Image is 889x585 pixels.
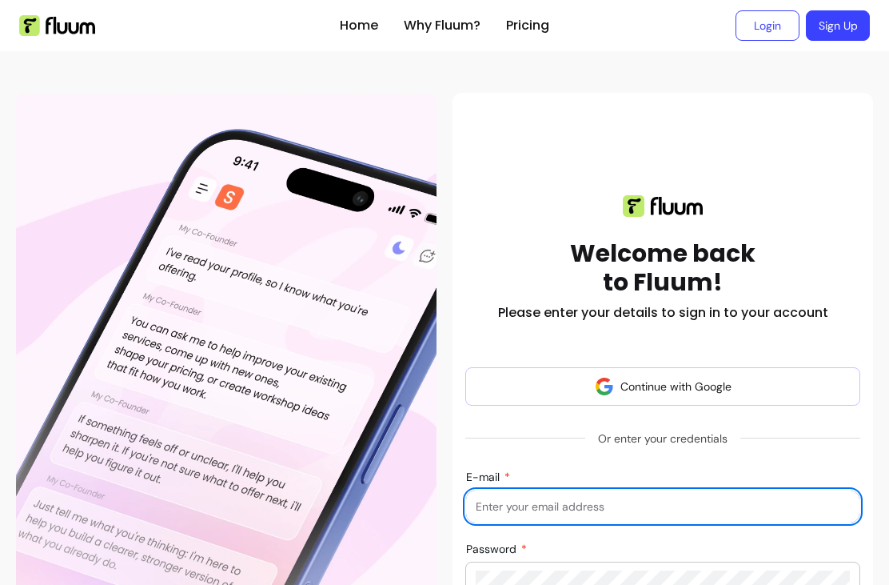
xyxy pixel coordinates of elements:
[623,195,703,217] img: Fluum logo
[466,470,503,484] span: E-mail
[570,239,755,297] h1: Welcome back to Fluum!
[806,10,870,41] a: Sign Up
[595,377,614,396] img: avatar
[476,499,850,515] input: E-mail
[506,16,549,35] a: Pricing
[404,16,480,35] a: Why Fluum?
[19,15,95,36] img: Fluum Logo
[736,10,799,41] a: Login
[340,16,378,35] a: Home
[466,542,520,556] span: Password
[498,303,828,323] h2: Please enter your details to sign in to your account
[465,367,860,406] button: Continue with Google
[585,424,740,453] span: Or enter your credentials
